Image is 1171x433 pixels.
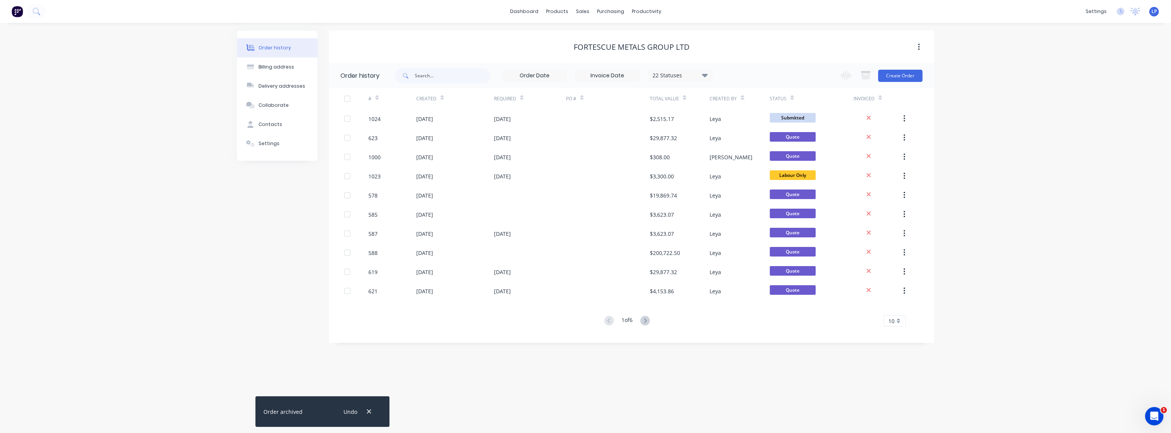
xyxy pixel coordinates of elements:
[575,70,639,82] input: Invoice Date
[770,170,816,180] span: Labour Only
[710,153,752,161] div: [PERSON_NAME]
[494,88,566,109] div: Required
[368,230,378,238] div: 587
[1145,407,1163,425] iframe: Intercom live chat
[650,95,679,102] div: Total Value
[770,285,816,295] span: Quote
[263,408,303,416] div: Order archived
[258,121,282,128] div: Contacts
[416,287,433,295] div: [DATE]
[494,287,511,295] div: [DATE]
[566,88,650,109] div: PO #
[650,172,674,180] div: $3,300.00
[494,172,511,180] div: [DATE]
[416,268,433,276] div: [DATE]
[572,6,593,17] div: sales
[770,151,816,161] span: Quote
[770,95,787,102] div: Status
[494,95,516,102] div: Required
[237,96,317,115] button: Collaborate
[368,268,378,276] div: 619
[416,249,433,257] div: [DATE]
[368,191,378,199] div: 578
[770,113,816,123] span: Submitted
[710,134,721,142] div: Leya
[542,6,572,17] div: products
[416,88,494,109] div: Created
[416,191,433,199] div: [DATE]
[11,6,23,17] img: Factory
[710,115,721,123] div: Leya
[770,247,816,257] span: Quote
[416,95,437,102] div: Created
[650,249,680,257] div: $200,722.50
[494,115,511,123] div: [DATE]
[416,172,433,180] div: [DATE]
[339,407,361,417] button: Undo
[710,287,721,295] div: Leya
[368,172,381,180] div: 1023
[710,211,721,219] div: Leya
[368,134,378,142] div: 623
[368,249,378,257] div: 588
[770,88,854,109] div: Status
[368,287,378,295] div: 621
[416,211,433,219] div: [DATE]
[770,266,816,276] span: Quote
[650,230,674,238] div: $3,623.07
[710,88,769,109] div: Created By
[650,115,674,123] div: $2,515.17
[368,115,381,123] div: 1024
[710,268,721,276] div: Leya
[648,71,712,80] div: 22 Statuses
[650,211,674,219] div: $3,623.07
[368,153,381,161] div: 1000
[258,140,280,147] div: Settings
[621,316,633,326] div: 1 of 6
[237,77,317,96] button: Delivery addresses
[628,6,665,17] div: productivity
[494,153,511,161] div: [DATE]
[566,95,576,102] div: PO #
[770,190,816,199] span: Quote
[506,6,542,17] a: dashboard
[650,268,677,276] div: $29,877.32
[710,172,721,180] div: Leya
[494,268,511,276] div: [DATE]
[368,95,371,102] div: #
[416,134,433,142] div: [DATE]
[237,115,317,134] button: Contacts
[650,134,677,142] div: $29,877.32
[650,191,677,199] div: $19,869.74
[770,228,816,237] span: Quote
[258,64,294,70] div: Billing address
[650,287,674,295] div: $4,153.86
[593,6,628,17] div: purchasing
[770,209,816,218] span: Quote
[258,102,289,109] div: Collaborate
[237,57,317,77] button: Billing address
[854,88,901,109] div: Invoiced
[1151,8,1157,15] span: LP
[237,134,317,153] button: Settings
[368,88,416,109] div: #
[237,38,317,57] button: Order history
[416,153,433,161] div: [DATE]
[650,88,710,109] div: Total Value
[1082,6,1110,17] div: settings
[854,95,875,102] div: Invoiced
[416,115,433,123] div: [DATE]
[502,70,567,82] input: Order Date
[494,230,511,238] div: [DATE]
[710,191,721,199] div: Leya
[650,153,670,161] div: $308.00
[710,95,737,102] div: Created By
[710,249,721,257] div: Leya
[258,83,305,90] div: Delivery addresses
[415,68,491,83] input: Search...
[494,134,511,142] div: [DATE]
[416,230,433,238] div: [DATE]
[1161,407,1167,413] span: 1
[888,317,895,325] span: 10
[340,71,379,80] div: Order history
